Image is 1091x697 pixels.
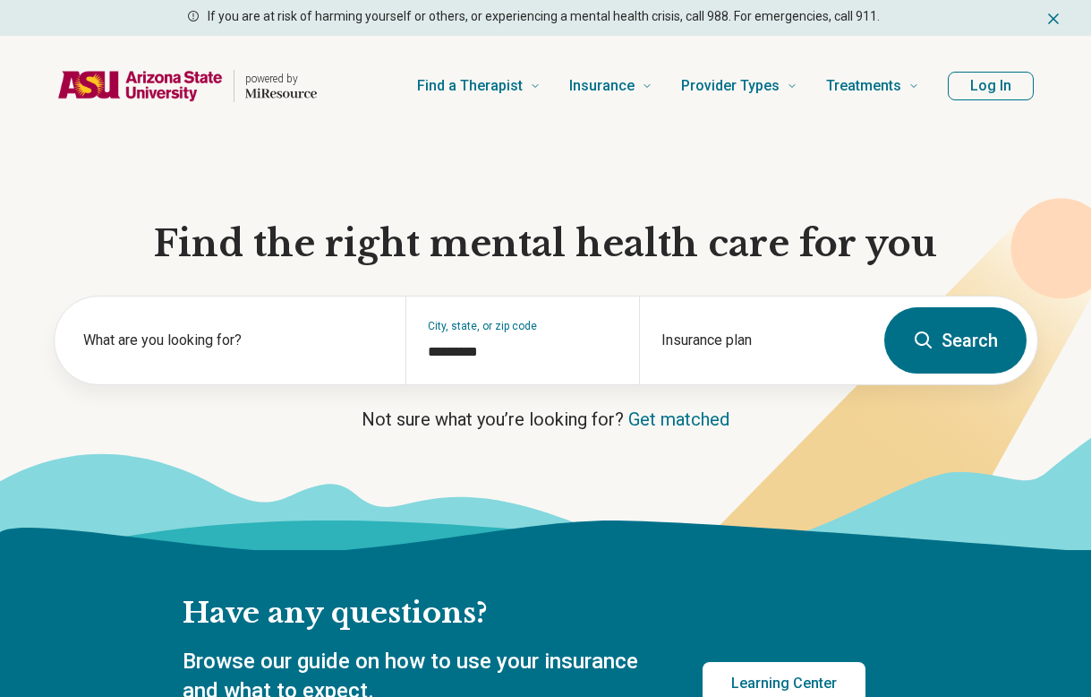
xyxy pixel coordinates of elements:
h2: Have any questions? [183,595,865,632]
p: powered by [245,72,317,86]
a: Get matched [628,409,729,430]
button: Search [884,307,1027,374]
span: Treatments [826,73,901,99]
a: Insurance [569,50,652,122]
a: Treatments [826,50,919,122]
a: Find a Therapist [417,50,541,122]
label: What are you looking for? [83,330,384,351]
span: Insurance [569,73,635,99]
h1: Find the right mental health care for you [54,220,1038,267]
a: Provider Types [681,50,797,122]
button: Dismiss [1044,7,1062,29]
a: Home page [57,57,317,115]
span: Provider Types [681,73,780,99]
p: If you are at risk of harming yourself or others, or experiencing a mental health crisis, call 98... [208,7,880,26]
span: Find a Therapist [417,73,523,99]
p: Not sure what you’re looking for? [54,407,1038,432]
button: Log In [948,72,1034,100]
